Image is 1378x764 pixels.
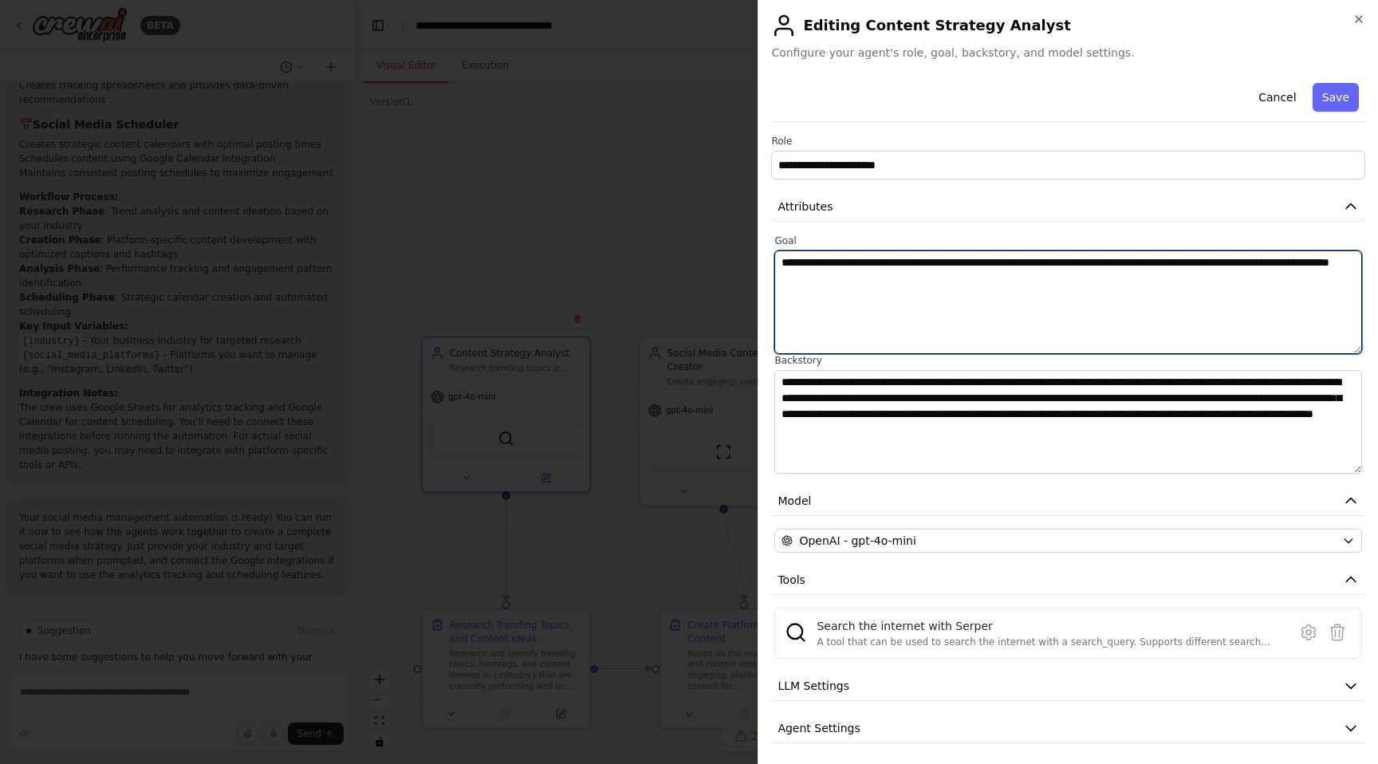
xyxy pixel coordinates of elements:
span: Attributes [778,199,833,215]
button: Cancel [1249,83,1305,112]
div: Search the internet with Serper [817,618,1278,634]
button: OpenAI - gpt-4o-mini [774,529,1362,553]
label: Goal [774,234,1362,247]
span: Agent Settings [778,720,860,736]
label: Role [771,135,1365,148]
span: OpenAI - gpt-4o-mini [799,533,915,549]
h2: Editing Content Strategy Analyst [771,13,1365,38]
span: LLM Settings [778,678,849,694]
button: Save [1313,83,1359,112]
span: Tools [778,572,805,588]
button: Tools [771,565,1365,595]
span: Model [778,493,811,509]
button: Model [771,486,1365,516]
span: Configure your agent's role, goal, backstory, and model settings. [771,45,1365,61]
img: SerperDevTool [785,621,807,644]
label: Backstory [774,354,1362,367]
button: LLM Settings [771,671,1365,701]
div: A tool that can be used to search the internet with a search_query. Supports different search typ... [817,636,1278,648]
button: Attributes [771,192,1365,222]
button: Configure tool [1294,618,1323,647]
button: Agent Settings [771,714,1365,743]
button: Delete tool [1323,618,1352,647]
